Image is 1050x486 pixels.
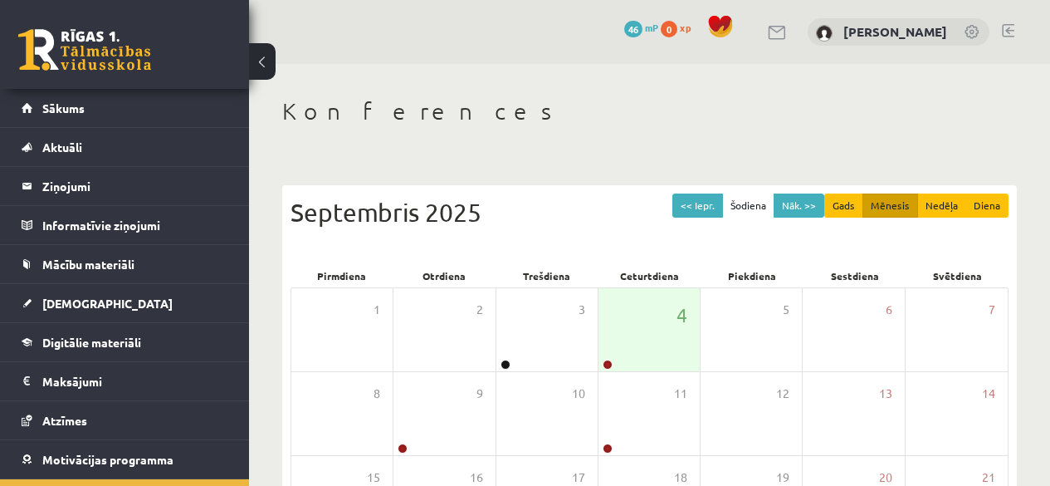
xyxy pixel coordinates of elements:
[42,140,82,155] span: Aktuāli
[676,301,687,329] span: 4
[783,301,789,319] span: 5
[774,194,824,218] button: Nāk. >>
[661,21,677,37] span: 0
[374,385,380,403] span: 8
[22,167,228,205] a: Ziņojumi
[374,301,380,319] span: 1
[42,257,134,272] span: Mācību materiāli
[701,264,803,287] div: Piekdiena
[572,385,585,403] span: 10
[886,301,892,319] span: 6
[843,23,947,40] a: [PERSON_NAME]
[661,21,699,34] a: 0 xp
[42,167,228,205] legend: Ziņojumi
[42,296,173,311] span: [DEMOGRAPHIC_DATA]
[22,323,228,361] a: Digitālie materiāli
[598,264,701,287] div: Ceturtdiena
[22,284,228,322] a: [DEMOGRAPHIC_DATA]
[982,385,995,403] span: 14
[496,264,598,287] div: Trešdiena
[42,452,173,467] span: Motivācijas programma
[291,264,393,287] div: Pirmdiena
[680,21,691,34] span: xp
[824,194,863,218] button: Gads
[862,194,918,218] button: Mēnesis
[291,194,1008,231] div: Septembris 2025
[42,335,141,350] span: Digitālie materiāli
[879,385,892,403] span: 13
[22,245,228,283] a: Mācību materiāli
[672,194,723,218] button: << Iepr.
[22,128,228,166] a: Aktuāli
[476,385,483,403] span: 9
[624,21,642,37] span: 46
[906,264,1008,287] div: Svētdiena
[22,206,228,244] a: Informatīvie ziņojumi
[42,413,87,428] span: Atzīmes
[42,101,85,115] span: Sākums
[645,21,658,34] span: mP
[722,194,774,218] button: Šodiena
[42,362,228,400] legend: Maksājumi
[917,194,966,218] button: Nedēļa
[42,206,228,244] legend: Informatīvie ziņojumi
[22,401,228,439] a: Atzīmes
[674,385,687,403] span: 11
[803,264,906,287] div: Sestdiena
[18,29,151,71] a: Rīgas 1. Tālmācības vidusskola
[965,194,1008,218] button: Diena
[776,385,789,403] span: 12
[22,362,228,400] a: Maksājumi
[282,97,1017,125] h1: Konferences
[22,440,228,479] a: Motivācijas programma
[579,301,585,319] span: 3
[989,301,995,319] span: 7
[22,89,228,127] a: Sākums
[816,25,833,42] img: Anna Enija Kozlinska
[476,301,483,319] span: 2
[624,21,658,34] a: 46 mP
[393,264,496,287] div: Otrdiena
